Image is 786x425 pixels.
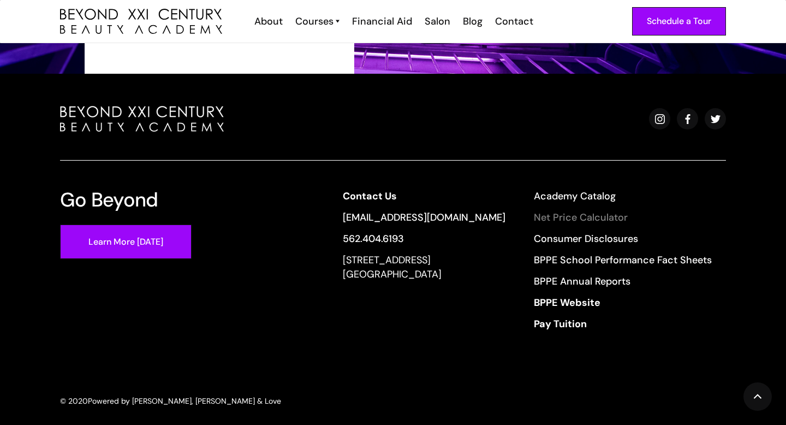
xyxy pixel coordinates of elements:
[352,14,412,28] div: Financial Aid
[632,7,726,36] a: Schedule a Tour
[60,395,88,407] div: © 2020
[495,14,533,28] div: Contact
[343,232,505,246] a: 562.404.6193
[60,106,224,132] img: beyond beauty logo
[418,14,456,28] a: Salon
[60,225,192,259] a: Learn More [DATE]
[247,14,288,28] a: About
[488,14,539,28] a: Contact
[88,395,281,407] div: Powered by [PERSON_NAME], [PERSON_NAME] & Love
[254,14,283,28] div: About
[534,274,712,288] a: BPPE Annual Reports
[345,14,418,28] a: Financial Aid
[456,14,488,28] a: Blog
[534,232,712,246] a: Consumer Disclosures
[463,14,483,28] div: Blog
[295,14,340,28] a: Courses
[647,14,711,28] div: Schedule a Tour
[534,296,712,310] a: BPPE Website
[343,189,505,203] a: Contact Us
[534,317,587,330] strong: Pay Tuition
[60,189,158,210] h3: Go Beyond
[295,14,334,28] div: Courses
[425,14,450,28] div: Salon
[60,9,222,34] a: home
[534,253,712,267] a: BPPE School Performance Fact Sheets
[343,190,397,203] strong: Contact Us
[343,253,505,281] div: [STREET_ADDRESS] [GEOGRAPHIC_DATA]
[534,296,600,309] strong: BPPE Website
[534,210,712,225] a: Net Price Calculator
[534,189,712,203] a: Academy Catalog
[534,317,712,331] a: Pay Tuition
[343,210,505,225] a: [EMAIL_ADDRESS][DOMAIN_NAME]
[60,9,222,34] img: beyond 21st century beauty academy logo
